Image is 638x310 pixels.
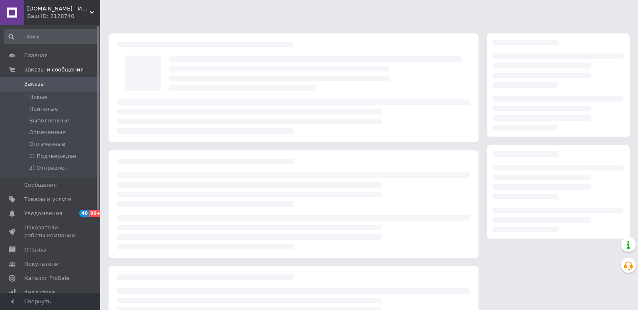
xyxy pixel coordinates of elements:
span: Заказы и сообщения [24,66,84,74]
span: 1) Подтвержден [29,152,76,160]
span: Аналитика [24,289,55,296]
span: 48 [79,210,89,217]
div: Ваш ID: 2128740 [27,13,100,20]
span: Показатели работы компании [24,224,77,239]
span: Сообщения [24,181,57,189]
span: Выполненные [29,117,69,125]
span: Оплаченные [29,140,65,148]
span: Новые [29,94,48,101]
span: Уведомления [24,210,62,217]
span: 99+ [89,210,103,217]
span: Каталог ProSale [24,274,69,282]
span: Принятые [29,105,58,113]
span: Отзывы [24,246,46,254]
span: Innovative.com.ua - Интернет-магазин [27,5,90,13]
span: Заказы [24,80,45,88]
input: Поиск [4,29,99,44]
span: 2) Отправлен [29,164,68,172]
span: Отмененные [29,129,66,136]
span: Покупатели [24,260,58,268]
span: Товары и услуги [24,196,71,203]
span: Главная [24,52,48,59]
